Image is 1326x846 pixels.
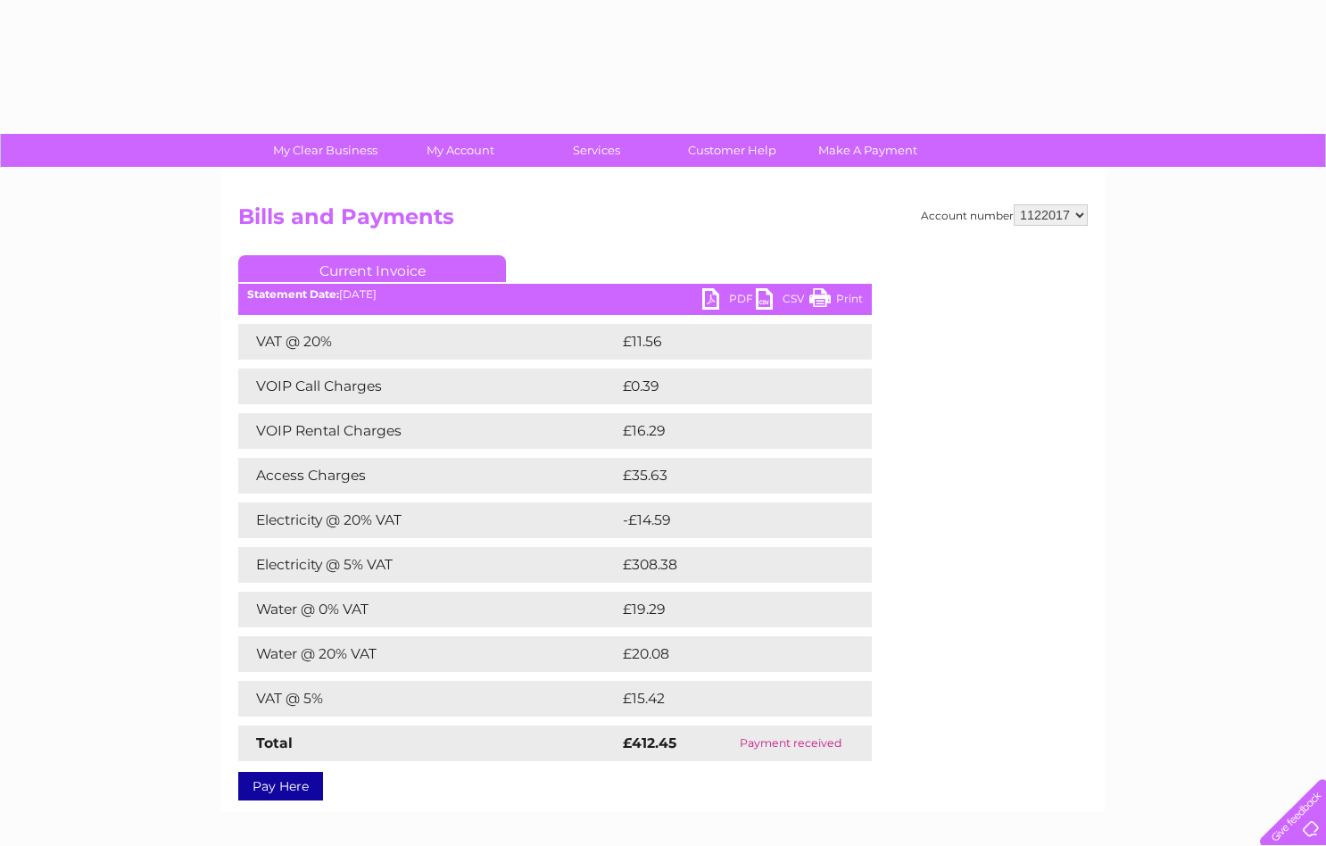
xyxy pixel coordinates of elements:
[238,369,618,404] td: VOIP Call Charges
[618,324,833,360] td: £11.56
[618,547,841,583] td: £308.38
[238,681,618,717] td: VAT @ 5%
[238,547,618,583] td: Electricity @ 5% VAT
[618,502,838,538] td: -£14.59
[921,204,1088,226] div: Account number
[618,636,837,672] td: £20.08
[756,288,809,314] a: CSV
[618,681,834,717] td: £15.42
[256,734,293,751] strong: Total
[702,288,756,314] a: PDF
[523,134,670,167] a: Services
[618,458,835,493] td: £35.63
[238,636,618,672] td: Water @ 20% VAT
[238,324,618,360] td: VAT @ 20%
[252,134,399,167] a: My Clear Business
[709,726,872,761] td: Payment received
[618,369,830,404] td: £0.39
[238,204,1088,238] h2: Bills and Payments
[238,592,618,627] td: Water @ 0% VAT
[238,458,618,493] td: Access Charges
[623,734,676,751] strong: £412.45
[387,134,535,167] a: My Account
[618,592,834,627] td: £19.29
[238,502,618,538] td: Electricity @ 20% VAT
[659,134,806,167] a: Customer Help
[618,413,834,449] td: £16.29
[238,255,506,282] a: Current Invoice
[238,413,618,449] td: VOIP Rental Charges
[238,288,872,301] div: [DATE]
[809,288,863,314] a: Print
[794,134,941,167] a: Make A Payment
[238,772,323,800] a: Pay Here
[247,287,339,301] b: Statement Date:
